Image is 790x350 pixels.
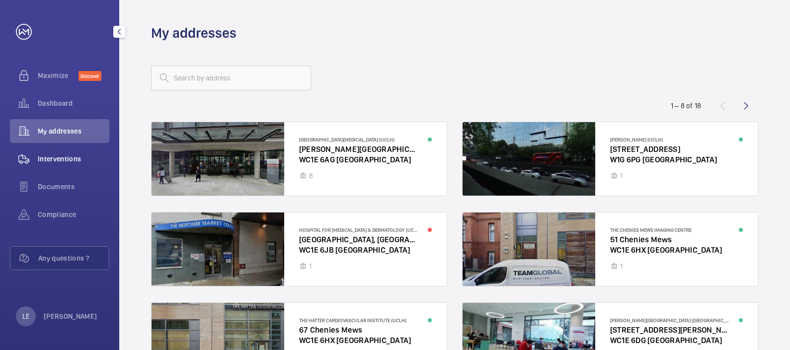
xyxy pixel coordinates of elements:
[38,126,109,136] span: My addresses
[38,154,109,164] span: Interventions
[22,311,29,321] p: LE
[38,70,79,80] span: Maximize
[38,210,109,219] span: Compliance
[44,311,97,321] p: [PERSON_NAME]
[38,98,109,108] span: Dashboard
[79,71,101,81] span: Discover
[38,253,109,263] span: Any questions ?
[151,24,237,42] h1: My addresses
[671,101,701,111] div: 1 – 8 of 18
[151,66,311,90] input: Search by address
[38,182,109,192] span: Documents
